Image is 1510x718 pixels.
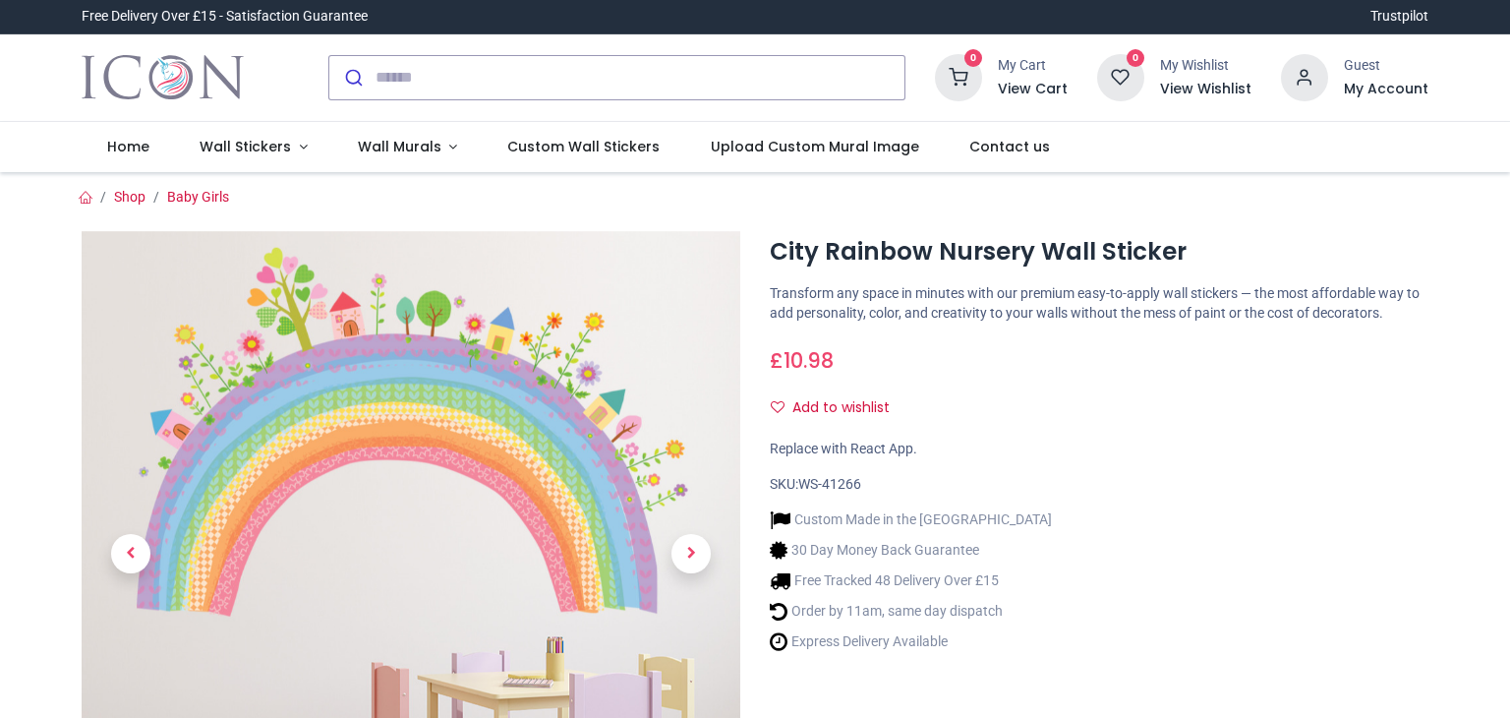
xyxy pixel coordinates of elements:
span: Wall Murals [358,137,441,156]
div: Replace with React App. [770,440,1428,459]
div: My Wishlist [1160,56,1251,76]
div: SKU: [770,475,1428,495]
i: Add to wishlist [771,400,784,414]
a: Wall Murals [332,122,483,173]
sup: 0 [964,49,983,68]
a: 0 [935,68,982,84]
a: View Wishlist [1160,80,1251,99]
div: My Cart [998,56,1068,76]
span: Upload Custom Mural Image [711,137,919,156]
li: Order by 11am, same day dispatch [770,601,1052,622]
li: 30 Day Money Back Guarantee [770,540,1052,561]
span: WS-41266 [798,476,861,492]
span: Contact us [969,137,1050,156]
a: Trustpilot [1370,7,1428,27]
div: Free Delivery Over £15 - Satisfaction Guarantee [82,7,368,27]
a: Wall Stickers [174,122,332,173]
h1: City Rainbow Nursery Wall Sticker [770,235,1428,269]
a: Shop [114,189,145,205]
img: Icon Wall Stickers [82,50,244,105]
a: View Cart [998,80,1068,99]
sup: 0 [1127,49,1145,68]
li: Custom Made in the [GEOGRAPHIC_DATA] [770,509,1052,530]
span: Next [671,534,711,573]
li: Free Tracked 48 Delivery Over £15 [770,570,1052,591]
span: 10.98 [784,346,834,375]
a: Logo of Icon Wall Stickers [82,50,244,105]
button: Add to wishlistAdd to wishlist [770,391,906,425]
div: Guest [1344,56,1428,76]
button: Submit [329,56,376,99]
span: Wall Stickers [200,137,291,156]
p: Transform any space in minutes with our premium easy-to-apply wall stickers — the most affordable... [770,284,1428,323]
li: Express Delivery Available [770,631,1052,652]
a: My Account [1344,80,1428,99]
span: Home [107,137,149,156]
span: Previous [111,534,150,573]
span: £ [770,346,834,375]
a: Baby Girls [167,189,229,205]
span: Custom Wall Stickers [507,137,660,156]
a: 0 [1097,68,1144,84]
